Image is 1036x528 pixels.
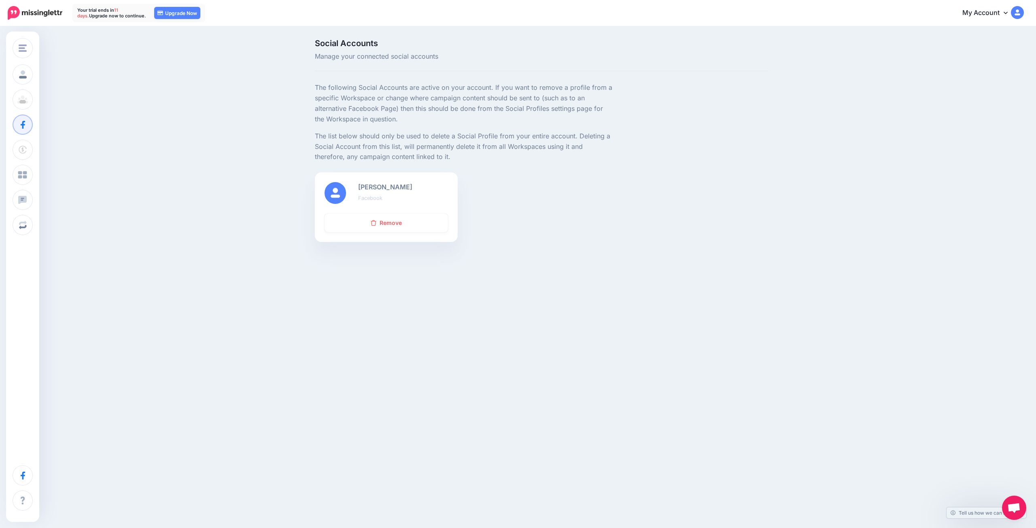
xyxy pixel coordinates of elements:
b: [PERSON_NAME] [358,183,412,191]
img: user_default_image.png [325,182,346,204]
p: The list below should only be used to delete a Social Profile from your entire account. Deleting ... [315,131,613,163]
p: The following Social Accounts are active on your account. If you want to remove a profile from a ... [315,83,613,125]
span: 11 days. [77,7,118,19]
a: Tell us how we can improve [947,507,1026,518]
a: Upgrade Now [154,7,200,19]
span: Manage your connected social accounts [315,51,613,62]
img: menu.png [19,45,27,52]
img: Missinglettr [8,6,62,20]
a: My Account [954,3,1024,23]
small: Facebook [358,195,382,201]
p: Your trial ends in Upgrade now to continue. [77,7,146,19]
a: Remove [325,214,448,232]
div: Open chat [1002,496,1026,520]
span: Social Accounts [315,39,613,47]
